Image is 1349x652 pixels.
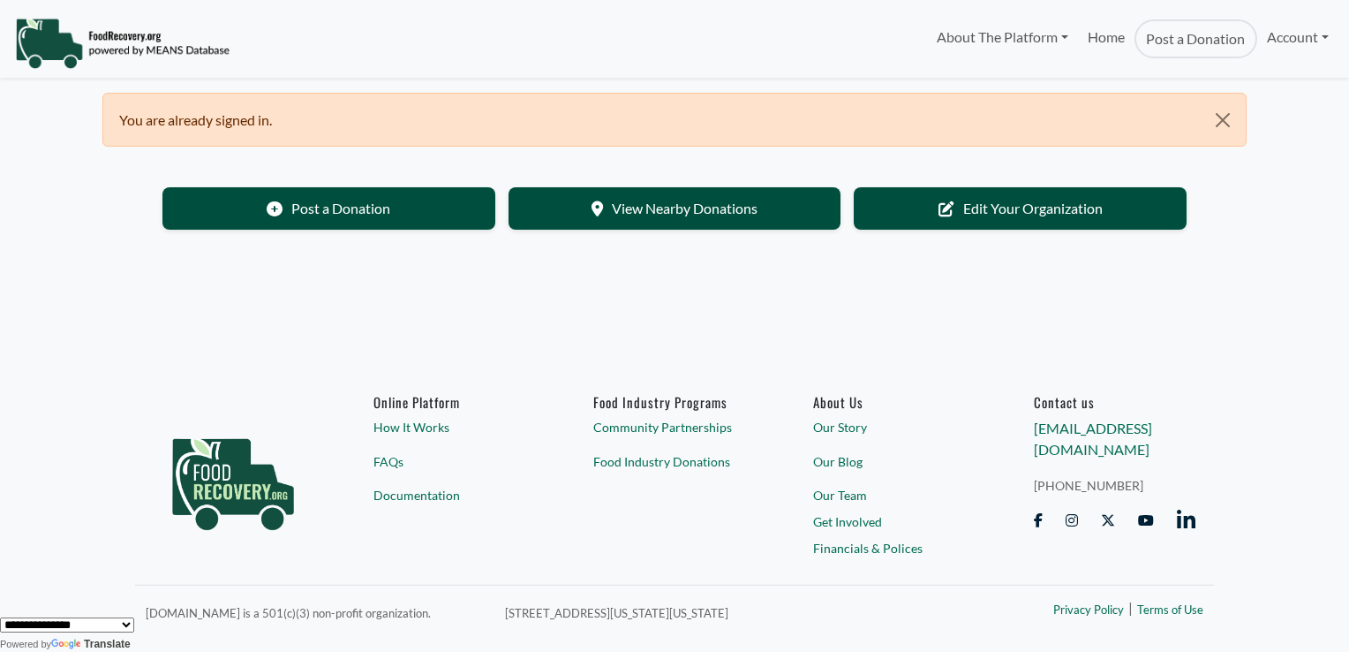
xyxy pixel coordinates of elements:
a: About The Platform [926,19,1077,55]
p: [STREET_ADDRESS][US_STATE][US_STATE] [505,602,933,623]
a: Post a Donation [1134,19,1256,58]
a: Our Team [813,486,976,504]
a: Translate [51,638,131,650]
a: Post a Donation [162,187,495,230]
a: Get Involved [813,512,976,531]
span: | [1128,597,1133,618]
a: Financials & Polices [813,538,976,557]
button: Close [1201,94,1246,147]
a: [EMAIL_ADDRESS][DOMAIN_NAME] [1034,420,1152,458]
a: Our Blog [813,451,976,470]
h6: Food Industry Programs [593,394,756,410]
div: You are already signed in. [102,93,1247,147]
a: Food Industry Donations [593,451,756,470]
a: Community Partnerships [593,418,756,436]
a: Edit Your Organization [854,187,1187,230]
img: Google Translate [51,639,84,651]
img: food_recovery_green_logo-76242d7a27de7ed26b67be613a865d9c9037ba317089b267e0515145e5e51427.png [154,394,313,562]
a: Account [1257,19,1338,55]
h6: Online Platform [373,394,536,410]
a: Privacy Policy [1053,602,1124,619]
a: FAQs [373,451,536,470]
a: Our Story [813,418,976,436]
h6: Contact us [1034,394,1196,410]
a: [PHONE_NUMBER] [1034,475,1196,494]
a: About Us [813,394,976,410]
a: View Nearby Donations [509,187,841,230]
a: How It Works [373,418,536,436]
a: Home [1078,19,1134,58]
img: NavigationLogo_FoodRecovery-91c16205cd0af1ed486a0f1a7774a6544ea792ac00100771e7dd3ec7c0e58e41.png [15,17,230,70]
p: [DOMAIN_NAME] is a 501(c)(3) non-profit organization. [146,602,484,623]
a: Terms of Use [1137,602,1203,619]
a: Documentation [373,486,536,504]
